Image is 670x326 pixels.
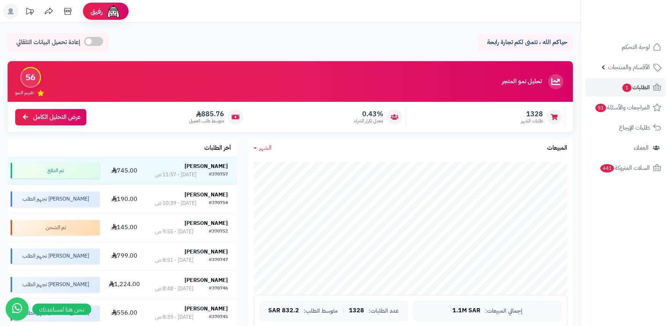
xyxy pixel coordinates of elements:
span: إعادة تحميل البيانات التلقائي [16,38,80,47]
span: الأقسام والمنتجات [608,62,650,73]
h3: المبيعات [547,145,567,152]
a: لوحة التحكم [586,38,665,56]
span: | [343,308,345,313]
td: 799.00 [103,242,146,270]
span: متوسط الطلب: [304,308,338,314]
div: #370747 [209,256,228,264]
td: 1,224.00 [103,271,146,299]
img: ai-face.png [106,4,121,19]
div: تم الدفع [11,163,100,178]
span: 1 [622,83,632,92]
span: عدد الطلبات: [369,308,399,314]
span: 832.2 SAR [269,307,299,314]
span: تقييم النمو [15,90,33,96]
td: 145.00 [103,214,146,242]
span: متوسط طلب العميل [189,118,224,124]
div: [PERSON_NAME] تجهيز الطلب [11,277,100,292]
td: 745.00 [103,157,146,185]
a: المراجعات والأسئلة51 [586,98,665,117]
strong: [PERSON_NAME] [185,305,228,313]
span: 0.43% [354,110,383,118]
div: [DATE] - 8:48 ص [155,285,193,293]
span: 1.1M SAR [452,307,481,314]
a: الطلبات1 [586,78,665,97]
div: #370757 [209,171,228,179]
strong: [PERSON_NAME] [185,191,228,199]
div: [DATE] - 9:55 ص [155,228,193,236]
div: [DATE] - 8:39 ص [155,313,193,321]
a: الشهر [254,144,272,152]
span: الشهر [259,143,272,152]
td: 190.00 [103,185,146,213]
div: [DATE] - 8:51 ص [155,256,193,264]
a: السلات المتروكة441 [586,159,665,177]
strong: [PERSON_NAME] [185,276,228,284]
div: #370752 [209,228,228,236]
span: إجمالي المبيعات: [485,308,522,314]
span: لوحة التحكم [622,42,650,52]
img: logo-2.png [618,8,663,24]
div: #370745 [209,313,228,321]
span: المراجعات والأسئلة [595,102,650,113]
strong: [PERSON_NAME] [185,248,228,256]
div: تم الشحن [11,220,100,235]
span: معدل تكرار الشراء [354,118,383,124]
span: السلات المتروكة [600,163,650,173]
h3: تحليل نمو المتجر [502,78,542,85]
span: 885.76 [189,110,224,118]
div: [DATE] - 11:57 ص [155,171,196,179]
span: العملاء [634,142,649,153]
h3: آخر الطلبات [204,145,231,152]
span: الطلبات [622,82,650,93]
a: تحديثات المنصة [20,4,39,21]
span: رفيق [91,7,103,16]
p: حياكم الله ، نتمنى لكم تجارة رابحة [484,38,567,47]
a: طلبات الإرجاع [586,119,665,137]
div: [DATE] - 10:39 ص [155,199,196,207]
strong: [PERSON_NAME] [185,162,228,170]
div: [PERSON_NAME] تجهيز الطلب [11,191,100,207]
span: 51 [595,103,607,112]
a: العملاء [586,139,665,157]
span: 441 [600,164,614,173]
span: 1328 [521,110,543,118]
strong: [PERSON_NAME] [185,219,228,227]
div: #370746 [209,285,228,293]
span: 1328 [349,307,364,314]
span: طلبات الشهر [521,118,543,124]
div: #370754 [209,199,228,207]
span: طلبات الإرجاع [619,122,650,133]
a: عرض التحليل الكامل [15,109,86,125]
div: [PERSON_NAME] تجهيز الطلب [11,248,100,264]
span: عرض التحليل الكامل [33,113,81,122]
